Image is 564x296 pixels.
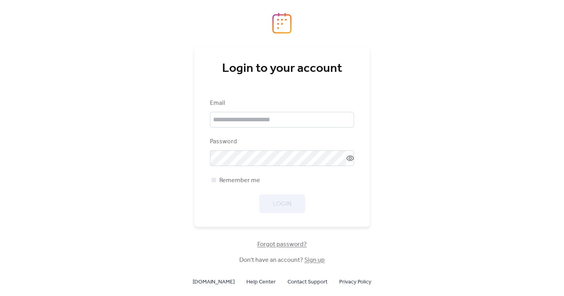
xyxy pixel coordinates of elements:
a: [DOMAIN_NAME] [193,277,235,287]
span: Help Center [246,278,276,287]
div: Email [210,99,352,108]
span: Remember me [219,176,260,185]
a: Contact Support [287,277,327,287]
a: Forgot password? [257,242,307,247]
span: Contact Support [287,278,327,287]
div: Login to your account [210,61,354,77]
span: [DOMAIN_NAME] [193,278,235,287]
div: Password [210,137,352,146]
a: Sign up [304,254,325,266]
span: Forgot password? [257,240,307,249]
a: Help Center [246,277,276,287]
span: Privacy Policy [339,278,371,287]
a: Privacy Policy [339,277,371,287]
img: logo [272,13,292,34]
span: Don't have an account? [239,256,325,265]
